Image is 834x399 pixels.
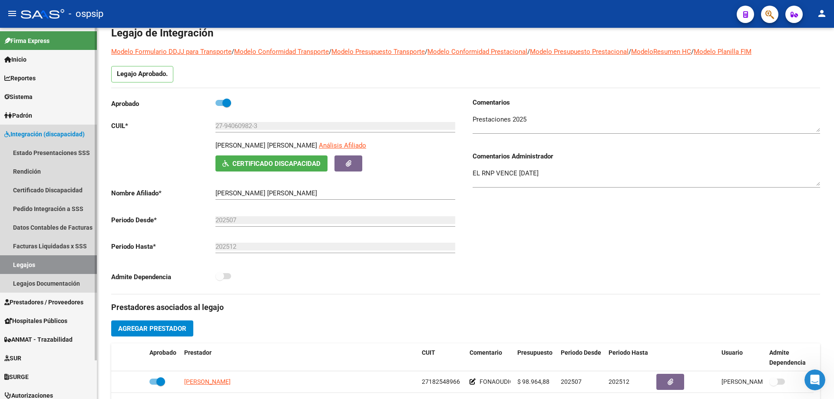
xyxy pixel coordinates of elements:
datatable-header-cell: Periodo Desde [557,343,605,372]
span: Comentario [470,349,502,356]
button: Agregar Prestador [111,320,193,336]
iframe: Intercom live chat [804,369,825,390]
span: Prestador [184,349,212,356]
a: Modelo Conformidad Transporte [234,48,329,56]
span: Prestadores / Proveedores [4,297,83,307]
span: [PERSON_NAME] [184,378,231,385]
datatable-header-cell: Periodo Hasta [605,343,653,372]
span: FONAOUDIOLOGIA. 8 SESIONES POR MES-MARTES Y JUEVES 10 HS [480,378,664,385]
span: $ 98.964,88 [517,378,549,385]
p: Admite Dependencia [111,272,215,282]
span: SUR [4,353,21,363]
span: 202512 [609,378,629,385]
a: Modelo Presupuesto Transporte [331,48,425,56]
span: Análisis Afiliado [319,142,366,149]
p: Nombre Afiliado [111,188,215,198]
datatable-header-cell: Prestador [181,343,418,372]
span: Admite Dependencia [769,349,806,366]
p: Legajo Aprobado. [111,66,173,82]
span: - ospsip [69,4,103,23]
datatable-header-cell: Comentario [466,343,514,372]
span: Integración (discapacidad) [4,129,85,139]
datatable-header-cell: Admite Dependencia [766,343,814,372]
h3: Prestadores asociados al legajo [111,301,820,313]
span: Certificado Discapacidad [232,160,321,168]
span: SURGE [4,372,29,382]
datatable-header-cell: Usuario [718,343,766,372]
p: Aprobado [111,99,215,109]
datatable-header-cell: CUIT [418,343,466,372]
span: Periodo Desde [561,349,601,356]
a: ModeloResumen HC [631,48,691,56]
button: Certificado Discapacidad [215,155,328,171]
a: Modelo Formulario DDJJ para Transporte [111,48,232,56]
span: Firma Express [4,36,50,46]
a: Modelo Presupuesto Prestacional [530,48,629,56]
h3: Comentarios Administrador [473,152,820,161]
span: Agregar Prestador [118,325,186,333]
span: ANMAT - Trazabilidad [4,335,73,344]
p: [PERSON_NAME] [PERSON_NAME] [215,141,317,150]
a: Modelo Planilla FIM [694,48,751,56]
span: [PERSON_NAME] [DATE] [721,378,790,385]
span: Reportes [4,73,36,83]
span: CUIT [422,349,435,356]
span: Aprobado [149,349,176,356]
mat-icon: menu [7,8,17,19]
p: Periodo Hasta [111,242,215,251]
h1: Legajo de Integración [111,26,820,40]
p: CUIL [111,121,215,131]
span: Presupuesto [517,349,553,356]
mat-icon: person [817,8,827,19]
span: Hospitales Públicos [4,316,67,326]
a: Modelo Conformidad Prestacional [427,48,527,56]
p: Periodo Desde [111,215,215,225]
span: Periodo Hasta [609,349,648,356]
span: 27182548966 [422,378,460,385]
datatable-header-cell: Aprobado [146,343,181,372]
h3: Comentarios [473,98,820,107]
datatable-header-cell: Presupuesto [514,343,557,372]
span: Padrón [4,111,32,120]
span: Sistema [4,92,33,102]
span: Inicio [4,55,26,64]
span: Usuario [721,349,743,356]
span: 202507 [561,378,582,385]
